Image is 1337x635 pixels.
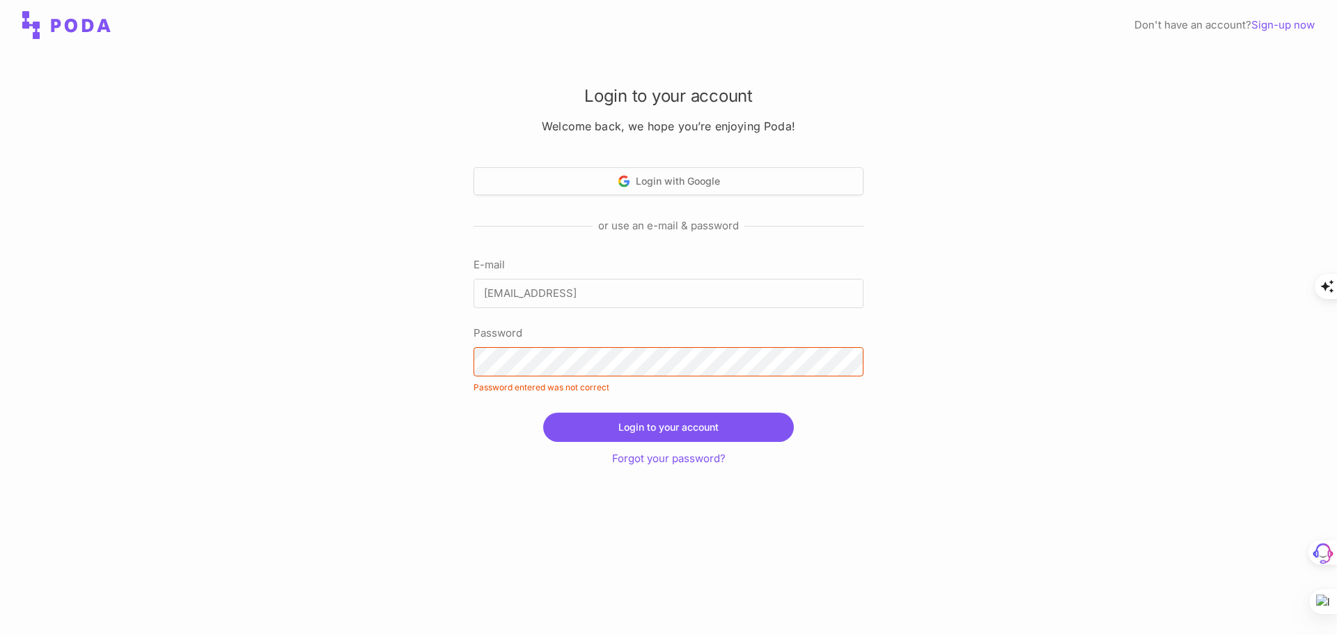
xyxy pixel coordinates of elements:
img: Google logo [618,175,630,188]
label: E-mail [474,257,863,273]
button: Login with Google [474,167,863,195]
button: Login to your account [543,413,794,442]
div: Don't have an account? [1134,17,1315,33]
h2: Login to your account [474,84,863,108]
label: Password entered was not correct [474,379,863,396]
span: or use an e-mail & password [593,217,744,234]
label: Password [474,325,863,342]
a: Sign-up now [1251,18,1315,31]
h3: Welcome back, we hope you’re enjoying Poda! [474,119,863,134]
a: Forgot your password? [612,452,726,465]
